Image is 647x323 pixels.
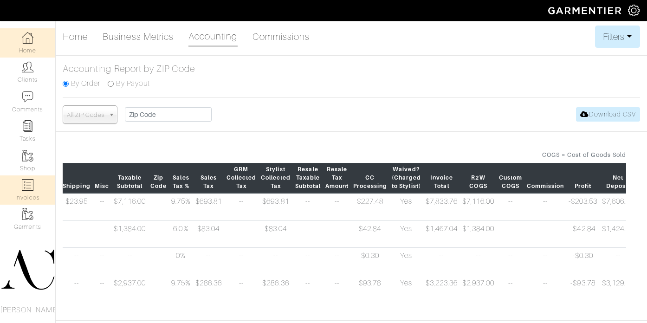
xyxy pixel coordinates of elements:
[22,61,33,73] img: clients-icon-6bae9207a08558b7cb47a8932f037763ab4055f8c8b6bfacd5dc20c3e0201464.png
[566,220,600,248] td: -$42.84
[22,91,33,103] img: comment-icon-a0a6a9ef722e966f86d9cbdc48e553b5cf19dbc54f86b18d962a5391bc8f6eb6.png
[293,275,323,302] td: --
[60,220,92,248] td: --
[259,193,293,220] td: $693.81
[92,275,111,302] td: --
[628,5,640,16] img: gear-icon-white-bd11855cb880d31180b6d7d6211b90ccbf57a29d726f0c71d8c61bd08dd39cc2.png
[351,275,389,302] td: $93.78
[22,32,33,44] img: dashboard-icon-dbcd8f5a0b271acd01030246c82b418ddd0df26cd7fceb0bd07c9910d44c42f6.png
[103,27,174,46] a: Business Metrics
[423,163,460,193] th: Invoice Total
[566,248,600,275] td: -$0.30
[497,193,524,220] td: --
[524,220,566,248] td: --
[67,106,105,124] span: All ZIP Codes
[125,107,212,122] input: Zip Code
[351,220,389,248] td: $42.84
[351,163,389,193] th: CC Processing
[169,275,193,302] td: 9.75%
[169,193,193,220] td: 9.75%
[566,163,600,193] th: Profit
[600,220,636,248] td: $1,424.20
[423,220,460,248] td: $1,467.04
[423,248,460,275] td: --
[92,220,111,248] td: --
[600,248,636,275] td: --
[293,193,323,220] td: --
[497,220,524,248] td: --
[111,193,148,220] td: $7,116.00
[193,248,224,275] td: --
[252,27,310,46] a: Commissions
[60,275,92,302] td: --
[524,163,566,193] th: Commission
[116,78,149,89] label: By Payout
[92,193,111,220] td: --
[111,220,148,248] td: $1,384.00
[460,275,497,302] td: $2,937.00
[389,193,423,220] td: Yes
[323,220,351,248] td: --
[63,150,626,159] div: COGS = Cost of Goods Sold
[224,163,259,193] th: GRM Collected Tax
[497,275,524,302] td: --
[566,193,600,220] td: -$203.53
[524,275,566,302] td: --
[524,193,566,220] td: --
[111,163,148,193] th: Taxable Subtotal
[193,163,224,193] th: Sales Tax
[193,220,224,248] td: $83.04
[60,193,92,220] td: $23.95
[92,163,111,193] th: Misc
[259,220,293,248] td: $83.04
[22,150,33,161] img: garments-icon-b7da505a4dc4fd61783c78ac3ca0ef83fa9d6f193b1c9dc38574b1d14d53ca28.png
[259,163,293,193] th: Stylist Collected Tax
[111,275,148,302] td: $2,937.00
[423,193,460,220] td: $7,833.76
[600,193,636,220] td: $7,606.28
[60,248,92,275] td: --
[543,2,628,19] img: garmentier-logo-header-white-b43fb05a5012e4ada735d5af1a66efaba907eab6374d6393d1fbf88cb4ef424d.png
[497,248,524,275] td: --
[389,275,423,302] td: Yes
[259,248,293,275] td: --
[169,163,193,193] th: Sales Tax %
[576,107,640,122] a: Download CSV
[63,63,640,74] h5: Accounting Report by ZIP Code
[193,275,224,302] td: $286.36
[423,275,460,302] td: $3,223.36
[293,248,323,275] td: --
[193,193,224,220] td: $693.81
[259,275,293,302] td: $286.36
[224,220,259,248] td: --
[22,208,33,220] img: garments-icon-b7da505a4dc4fd61783c78ac3ca0ef83fa9d6f193b1c9dc38574b1d14d53ca28.png
[566,275,600,302] td: -$93.78
[22,179,33,191] img: orders-icon-0abe47150d42831381b5fb84f609e132dff9fe21cb692f30cb5eec754e2cba89.png
[148,163,169,193] th: Zip Code
[351,248,389,275] td: $0.30
[351,193,389,220] td: $227.48
[497,163,524,193] th: Custom COGS
[224,193,259,220] td: --
[60,163,92,193] th: Shipping
[71,78,100,89] label: By Order
[323,163,351,193] th: Resale Tax Amount
[389,248,423,275] td: Yes
[524,248,566,275] td: --
[169,248,193,275] td: 0%
[92,248,111,275] td: --
[460,248,497,275] td: --
[63,27,88,46] a: Home
[600,275,636,302] td: $3,129.58
[224,275,259,302] td: --
[293,220,323,248] td: --
[169,220,193,248] td: 6.0%
[323,275,351,302] td: --
[293,163,323,193] th: Resale Taxable Subtotal
[389,220,423,248] td: Yes
[323,248,351,275] td: --
[460,193,497,220] td: $7,116.00
[460,220,497,248] td: $1,384.00
[389,163,423,193] th: Waived? (Charged to Stylist)
[224,248,259,275] td: --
